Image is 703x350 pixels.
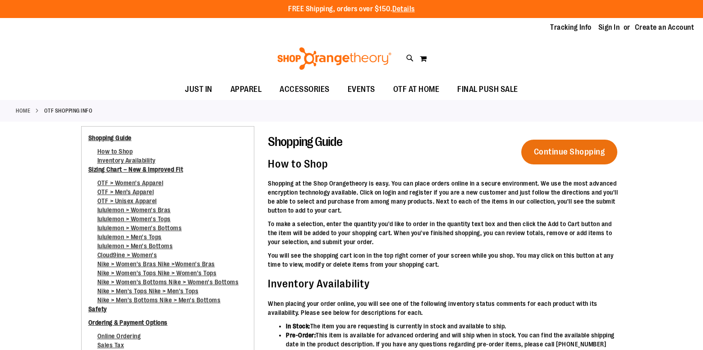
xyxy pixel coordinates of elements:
[97,242,173,254] a: lululemon > Men's Bottoms
[221,79,271,100] a: APPAREL
[528,143,611,161] span: Continue Shopping
[268,299,622,317] p: When placing your order online, you will see one of the following inventory status comments for e...
[97,260,215,272] a: Nike > Women's Bras Nike >Women's Bras
[97,215,171,227] a: lululemon > Women's Tops
[97,332,141,344] a: Online Ordering
[598,23,620,32] a: Sign In
[97,206,171,218] a: lululemon > Women's Bras
[392,5,415,13] a: Details
[97,197,157,209] a: OTF > Unisex Apparel
[384,79,449,100] a: OTF AT HOME
[550,23,592,32] a: Tracking Info
[97,157,156,168] a: Inventory Availability
[268,158,622,170] h4: How to Shop
[268,278,622,290] h4: Inventory Availability
[97,278,239,290] a: Nike > Women's Bottoms Nike > Women's Bottoms
[176,79,221,100] a: JUST IN
[97,188,154,200] a: OTF > Men’s Apparel
[448,79,527,100] a: FINAL PUSH SALE
[44,107,93,115] strong: OTF Shopping Info
[635,23,694,32] a: Create an Account
[185,79,212,100] span: JUST IN
[268,219,622,246] p: To make a selection, enter the quantity you'd like to order in the quantity text box and then cli...
[88,133,132,147] a: Shopping Guide
[288,4,415,14] p: FREE Shipping, orders over $150.
[88,165,184,178] a: Sizing Chart – New & Improved Fit
[16,107,30,115] a: Home
[97,224,182,236] a: lululemon > Women's Bottoms
[97,148,133,159] a: How to Shop
[521,140,618,164] a: Continue Shopping
[393,79,440,100] span: OTF AT HOME
[271,79,339,100] a: ACCESSORIES
[268,251,622,269] p: You will see the shopping cart icon in the top right corner of your screen while you shop. You ma...
[97,233,162,245] a: lululemon > Men's Tops
[97,269,217,281] a: Nike > Women's Tops Nike > Women's Tops
[97,179,164,191] a: OTF > Women's Apparel
[97,296,221,308] a: Nike > Men's Bottoms Nike > Men's Bottoms
[268,135,622,149] h3: Shopping Guide
[88,305,107,318] a: Safety
[230,79,262,100] span: APPAREL
[88,318,168,332] a: Ordering & Payment Options
[339,79,384,100] a: EVENTS
[348,79,375,100] span: EVENTS
[286,322,622,331] li: The item you are requesting is currently in stock and available to ship.
[97,287,199,299] a: Nike > Men's Tops Nike > Men's Tops
[280,79,330,100] span: ACCESSORIES
[286,323,310,330] strong: In Stock:
[268,179,622,215] p: Shopping at the Shop Orangetheory is easy. You can place orders online in a secure environment. W...
[97,251,157,263] a: Cloud9ine > Women's
[276,47,393,70] img: Shop Orangetheory
[457,79,518,100] span: FINAL PUSH SALE
[286,332,316,339] strong: Pre-Order:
